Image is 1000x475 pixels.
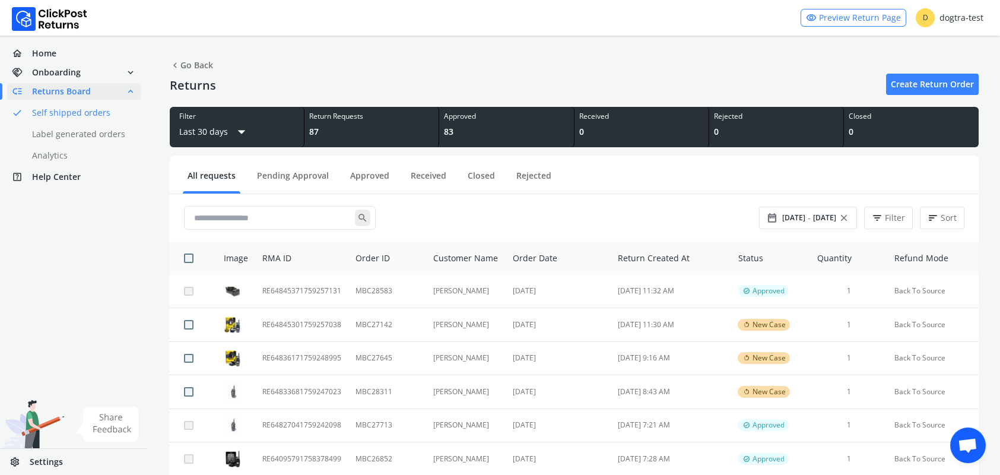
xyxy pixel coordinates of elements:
td: 1 [810,308,887,342]
span: [DATE] [813,213,836,223]
td: RE64836171759248995 [255,341,348,375]
img: row_image [224,417,242,433]
th: RMA ID [255,242,348,275]
div: 87 [309,126,434,138]
span: rotate_left [742,387,750,397]
td: [DATE] 11:30 AM [611,308,731,342]
td: MBC27142 [348,308,426,342]
td: RE64845371759257131 [255,275,348,308]
span: Onboarding [32,66,81,78]
img: row_image [224,282,242,300]
a: visibilityPreview Return Page [801,9,906,27]
span: Go Back [170,57,213,74]
td: MBC28583 [348,275,426,308]
td: [DATE] [506,375,611,409]
div: Open chat [950,427,986,463]
a: Rejected [512,170,556,191]
th: Refund Mode [887,242,979,275]
td: [PERSON_NAME] [426,275,506,308]
span: Settings [30,456,63,468]
img: row_image [224,316,242,334]
a: Received [406,170,451,191]
td: MBC27645 [348,341,426,375]
a: doneSelf shipped orders [7,104,155,121]
td: RE64833681759247023 [255,375,348,409]
div: Filter [179,112,294,121]
span: New Case [752,387,785,397]
th: Image [209,242,255,275]
span: close [839,210,849,226]
img: row_image [224,450,242,468]
a: Approved [345,170,394,191]
td: RE64845301759257038 [255,308,348,342]
span: Approved [752,454,784,464]
div: Received [579,112,704,121]
td: MBC28311 [348,375,426,409]
span: [DATE] [782,213,805,223]
td: [DATE] [506,275,611,308]
th: Customer Name [426,242,506,275]
button: Last 30 daysarrow_drop_down [179,121,250,142]
a: Create Return Order [886,74,979,95]
span: expand_more [125,64,136,81]
a: Pending Approval [252,170,334,191]
img: Logo [12,7,87,31]
td: [PERSON_NAME] [426,308,506,342]
span: date_range [767,210,777,226]
th: Quantity [810,242,887,275]
td: Back To Source [887,375,979,409]
td: [PERSON_NAME] [426,341,506,375]
div: dogtra-test [916,8,983,27]
span: verified [742,454,750,464]
span: New Case [752,353,785,363]
span: chevron_left [170,57,180,74]
div: Approved [444,112,569,121]
span: settings [9,454,30,470]
div: Closed [849,112,974,121]
span: help_center [12,169,32,185]
td: [PERSON_NAME] [426,408,506,442]
td: Back To Source [887,308,979,342]
span: sort [928,210,938,226]
td: Back To Source [887,408,979,442]
span: Help Center [32,171,81,183]
span: handshake [12,64,32,81]
td: [DATE] 8:43 AM [611,375,731,409]
td: [DATE] [506,408,611,442]
span: low_priority [12,83,32,100]
td: 1 [810,275,887,308]
span: Approved [752,420,784,430]
td: 1 [810,375,887,409]
span: New Case [752,320,785,330]
td: 1 [810,408,887,442]
a: homeHome [7,45,141,62]
td: Back To Source [887,275,979,308]
a: All requests [183,170,240,191]
div: 0 [849,126,974,138]
span: Approved [752,286,784,296]
td: [DATE] 11:32 AM [611,275,731,308]
img: row_image [224,384,242,400]
span: visibility [806,9,817,26]
div: Return Requests [309,112,434,121]
span: home [12,45,32,62]
button: sortSort [920,207,964,229]
td: [DATE] [506,341,611,375]
th: Order Date [506,242,611,275]
div: 0 [579,126,704,138]
img: row_image [224,349,242,367]
span: Filter [885,212,905,224]
td: [PERSON_NAME] [426,375,506,409]
span: verified [742,286,750,296]
td: MBC27713 [348,408,426,442]
span: D [916,8,935,27]
div: 0 [714,126,839,138]
a: Closed [463,170,500,191]
span: - [808,212,811,224]
img: share feedback [74,407,139,442]
span: Home [32,47,56,59]
td: Back To Source [887,341,979,375]
th: Return Created At [611,242,731,275]
span: search [355,210,370,226]
th: Order ID [348,242,426,275]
